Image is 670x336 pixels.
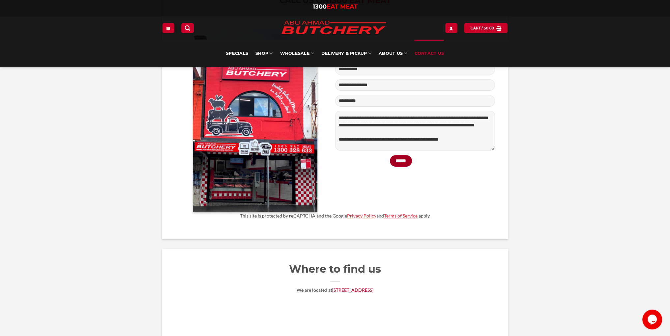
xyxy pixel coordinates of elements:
[175,262,495,276] h2: Where to find us
[226,40,248,67] a: Specials
[276,17,391,40] img: Abu Ahmad Butchery
[175,212,495,220] p: This site is protected by reCAPTCHA and the Google and apply.
[445,23,457,33] a: My account
[464,23,508,33] a: View cart
[321,40,371,67] a: Delivery & Pickup
[327,3,358,10] span: EAT MEAT
[384,213,418,218] a: Terms of Service
[484,26,494,30] bdi: 0.00
[162,23,174,33] a: Menu
[181,23,194,33] a: Search
[175,286,495,294] p: We are located at
[193,28,317,212] img: Contact Us
[347,213,376,218] a: Privacy Policy
[255,40,273,67] a: SHOP
[379,40,407,67] a: About Us
[313,3,327,10] span: 1300
[414,40,444,67] a: Contact Us
[313,3,358,10] a: 1300EAT MEAT
[280,40,314,67] a: Wholesale
[642,310,663,329] iframe: chat widget
[332,287,373,293] a: [STREET_ADDRESS]
[470,25,494,31] span: Cart /
[335,64,495,171] form: Contact form
[484,25,486,31] span: $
